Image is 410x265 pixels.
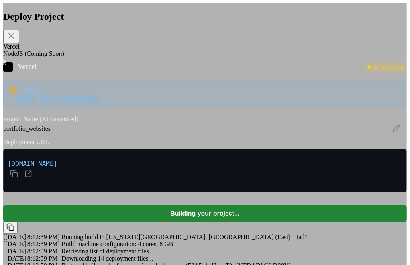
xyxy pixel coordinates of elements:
[3,241,60,247] span: [ [DATE] 8:12:59 PM ]
[16,95,37,103] span: Next.js
[3,50,407,57] div: NodeJS (Coming Soon)
[3,248,60,255] span: [ [DATE] 8:12:59 PM ]
[3,43,407,50] div: Vercel
[3,116,407,123] label: Project Name (AI Generated)
[59,95,98,103] span: HTML/CSS/JS
[3,125,407,132] div: portfolio_websites
[8,167,20,182] button: Copy URL
[3,248,407,255] div: Retrieving list of deployment files...
[3,255,60,262] span: [ [DATE] 8:12:59 PM ]
[20,87,44,94] strong: Supports:
[3,205,407,222] button: Building your project...
[3,255,407,262] div: Downloading 14 deployment files...
[3,234,60,240] span: [ [DATE] 8:12:59 PM ]
[3,241,407,248] div: Build machine configuration: 4 cores, 8 GB
[3,11,407,22] h2: Deploy Project
[18,63,360,71] div: Vercel
[39,95,57,103] span: React
[3,139,407,146] label: Deployment URL
[391,122,402,135] button: Edit project name
[3,222,18,234] button: Copy URL
[365,62,407,72] div: Re-deploying
[8,160,402,182] p: [DOMAIN_NAME]
[3,234,407,241] div: Running build in [US_STATE][GEOGRAPHIC_DATA], [GEOGRAPHIC_DATA] (East) – iad1
[22,167,35,182] button: Open in new tab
